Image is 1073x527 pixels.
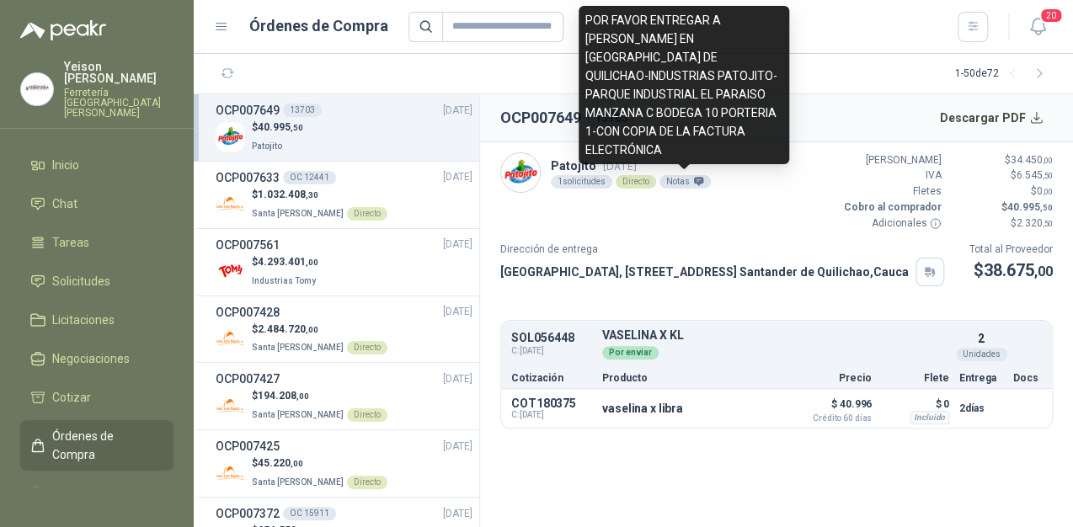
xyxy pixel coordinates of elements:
[20,304,173,336] a: Licitaciones
[443,237,472,253] span: [DATE]
[20,226,173,258] a: Tareas
[20,149,173,181] a: Inicio
[602,329,949,342] p: VASELINA X KL
[52,233,89,252] span: Tareas
[1017,217,1053,229] span: 2.320
[1040,203,1053,212] span: ,50
[931,101,1054,135] button: Descargar PDF
[252,322,387,338] p: $
[52,311,115,329] span: Licitaciones
[1007,201,1053,213] span: 40.995
[551,175,612,189] div: 1 solicitudes
[500,263,909,281] p: [GEOGRAPHIC_DATA], [STREET_ADDRESS] Santander de Quilichao , Cauca
[443,371,472,387] span: [DATE]
[52,427,157,464] span: Órdenes de Compra
[841,184,942,200] p: Fletes
[1043,171,1053,180] span: ,50
[1043,156,1053,165] span: ,00
[216,236,472,289] a: OCP007561[DATE] Company Logo$4.293.401,00Industrias Tomy
[216,236,280,254] h3: OCP007561
[500,242,944,258] p: Dirección de entrega
[258,390,309,402] span: 194.208
[969,258,1053,284] p: $
[52,272,110,290] span: Solicitudes
[551,157,711,175] p: Patojito
[216,323,245,353] img: Company Logo
[443,304,472,320] span: [DATE]
[216,370,472,423] a: OCP007427[DATE] Company Logo$194.208,00Santa [PERSON_NAME]Directo
[20,343,173,375] a: Negociaciones
[252,254,319,270] p: $
[787,394,872,423] p: $ 40.996
[216,168,280,187] h3: OCP007633
[216,437,280,455] h3: OCP007425
[52,388,91,407] span: Cotizar
[258,256,318,268] span: 4.293.401
[616,175,656,189] div: Directo
[443,506,472,522] span: [DATE]
[64,88,173,118] p: Ferretería [GEOGRAPHIC_DATA][PERSON_NAME]
[603,160,637,173] span: [DATE]
[579,6,789,164] div: POR FAVOR ENTREGAR A [PERSON_NAME] EN [GEOGRAPHIC_DATA] DE QUILICHAO-INDUSTRIAS PATOJITO-PARQUE I...
[20,381,173,413] a: Cotizar
[64,61,173,84] p: Yeison [PERSON_NAME]
[306,190,318,200] span: ,30
[511,373,592,383] p: Cotización
[952,200,1053,216] p: $
[306,325,318,334] span: ,00
[252,343,344,352] span: Santa [PERSON_NAME]
[501,153,540,192] img: Company Logo
[1011,154,1053,166] span: 34.450
[296,391,309,401] span: ,00
[841,168,942,184] p: IVA
[249,14,388,38] h1: Órdenes de Compra
[216,391,245,420] img: Company Logo
[969,242,1053,258] p: Total al Proveedor
[602,402,683,415] p: vaselina x libra
[291,459,303,468] span: ,00
[258,323,318,335] span: 2.484.720
[841,200,942,216] p: Cobro al comprador
[841,216,942,232] p: Adicionales
[216,257,245,286] img: Company Logo
[443,103,472,119] span: [DATE]
[511,344,592,358] span: C: [DATE]
[252,209,344,218] span: Santa [PERSON_NAME]
[216,504,280,523] h3: OCP007372
[602,373,777,383] p: Producto
[511,332,592,344] p: SOL056448
[1022,12,1053,42] button: 20
[216,101,280,120] h3: OCP007649
[252,455,387,471] p: $
[984,260,1053,280] span: 38.675
[841,152,942,168] p: [PERSON_NAME]
[52,349,130,368] span: Negociaciones
[216,122,245,152] img: Company Logo
[956,348,1007,361] div: Unidades
[20,420,173,471] a: Órdenes de Compra
[252,187,387,203] p: $
[283,507,336,520] div: OC 15911
[291,123,303,132] span: ,50
[252,120,303,136] p: $
[258,457,303,469] span: 45.220
[52,156,79,174] span: Inicio
[1043,187,1053,196] span: ,00
[347,476,387,489] div: Directo
[306,258,318,267] span: ,00
[1037,185,1053,197] span: 0
[500,106,581,130] h2: OCP007649
[20,188,173,220] a: Chat
[252,388,387,404] p: $
[978,329,985,348] p: 2
[602,346,659,359] div: Por enviar
[787,373,872,383] p: Precio
[252,276,316,285] span: Industrias Tomy
[283,171,336,184] div: OC 12441
[52,194,77,213] span: Chat
[959,373,1003,383] p: Entrega
[511,397,592,410] p: COT180375
[955,61,1053,88] div: 1 - 50 de 72
[216,101,472,154] a: OCP00764913703[DATE] Company Logo$40.995,50Patojito
[216,370,280,388] h3: OCP007427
